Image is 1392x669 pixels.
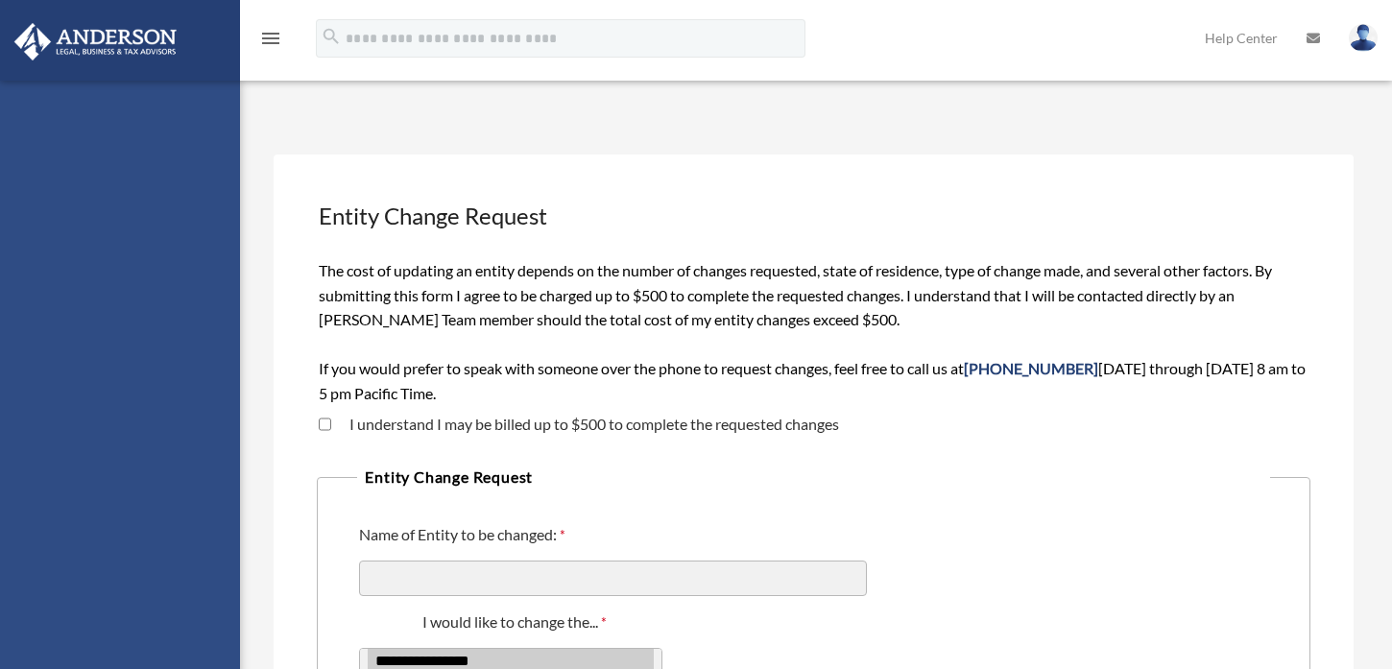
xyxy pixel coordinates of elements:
[259,34,282,50] a: menu
[317,198,1310,234] h3: Entity Change Request
[359,611,675,636] label: I would like to change the...
[964,359,1098,377] span: [PHONE_NUMBER]
[359,524,570,549] label: Name of Entity to be changed:
[321,26,342,47] i: search
[259,27,282,50] i: menu
[331,417,839,432] label: I understand I may be billed up to $500 to complete the requested changes
[1349,24,1378,52] img: User Pic
[357,464,1269,490] legend: Entity Change Request
[319,261,1306,402] span: The cost of updating an entity depends on the number of changes requested, state of residence, ty...
[9,23,182,60] img: Anderson Advisors Platinum Portal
